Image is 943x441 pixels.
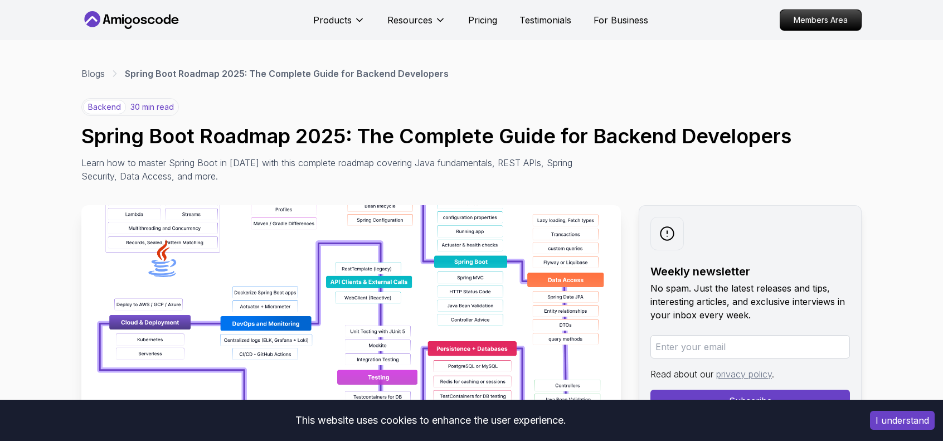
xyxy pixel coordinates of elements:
p: Members Area [780,10,861,30]
button: Subscribe [650,390,850,412]
p: Read about our . [650,367,850,381]
a: Testimonials [519,13,571,27]
p: Resources [387,13,432,27]
input: Enter your email [650,335,850,358]
p: Learn how to master Spring Boot in [DATE] with this complete roadmap covering Java fundamentals, ... [81,156,581,183]
a: Pricing [468,13,497,27]
a: Members Area [780,9,862,31]
p: Products [313,13,352,27]
p: No spam. Just the latest releases and tips, interesting articles, and exclusive interviews in you... [650,282,850,322]
a: Blogs [81,67,105,80]
button: Resources [387,13,446,36]
h2: Weekly newsletter [650,264,850,279]
a: privacy policy [716,369,772,380]
button: Products [313,13,365,36]
a: For Business [594,13,648,27]
p: Spring Boot Roadmap 2025: The Complete Guide for Backend Developers [125,67,449,80]
h1: Spring Boot Roadmap 2025: The Complete Guide for Backend Developers [81,125,862,147]
p: backend [83,100,126,114]
div: This website uses cookies to enhance the user experience. [8,408,853,433]
button: Accept cookies [870,411,935,430]
p: 30 min read [130,101,174,113]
